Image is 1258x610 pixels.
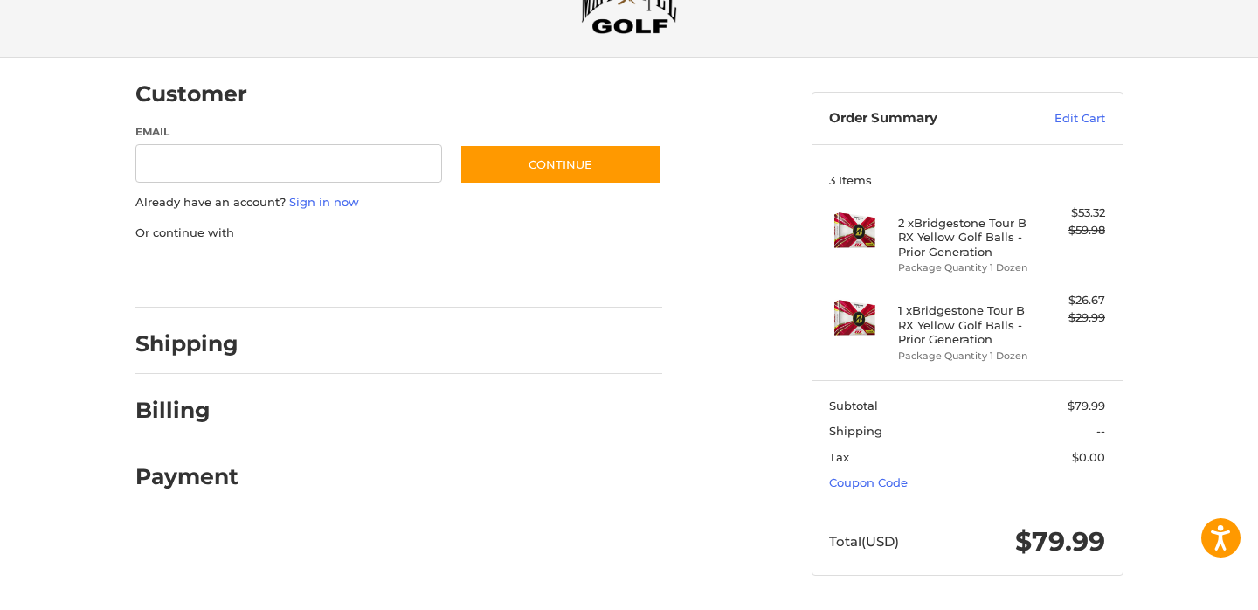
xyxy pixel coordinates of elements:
iframe: PayPal-paypal [129,259,260,290]
h2: Shipping [135,330,238,357]
h2: Payment [135,463,238,490]
span: Total (USD) [829,533,899,550]
span: -- [1096,424,1105,438]
span: $79.99 [1068,399,1105,412]
h4: 1 x Bridgestone Tour B RX Yellow Golf Balls - Prior Generation [898,303,1032,346]
h4: 2 x Bridgestone Tour B RX Yellow Golf Balls - Prior Generation [898,216,1032,259]
p: Already have an account? [135,194,662,211]
iframe: PayPal-paylater [278,259,409,290]
iframe: PayPal-venmo [425,259,556,290]
div: $53.32 [1036,204,1105,222]
button: Continue [460,144,662,184]
li: Package Quantity 1 Dozen [898,260,1032,275]
span: $0.00 [1072,450,1105,464]
div: $29.99 [1036,309,1105,327]
span: Tax [829,450,849,464]
div: $26.67 [1036,292,1105,309]
li: Package Quantity 1 Dozen [898,349,1032,364]
h2: Billing [135,397,238,424]
h3: Order Summary [829,110,1017,128]
span: Shipping [829,424,882,438]
a: Coupon Code [829,475,908,489]
span: Subtotal [829,399,878,412]
div: $59.98 [1036,222,1105,239]
a: Edit Cart [1017,110,1105,128]
a: Sign in now [289,195,359,209]
label: Email [135,124,443,140]
p: Or continue with [135,225,662,242]
h2: Customer [135,80,247,107]
h3: 3 Items [829,173,1105,187]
